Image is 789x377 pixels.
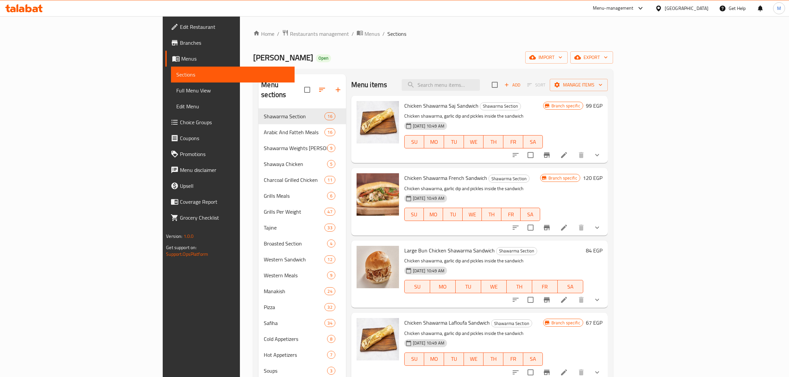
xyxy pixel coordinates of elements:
span: Chicken Shawarma Lafloufa Sandwich [404,318,490,328]
button: Add section [330,82,346,98]
div: items [327,335,335,343]
span: Add item [502,80,523,90]
span: Western Meals [264,271,327,279]
button: TH [482,208,501,221]
span: 1.0.0 [184,232,194,241]
span: Pizza [264,303,324,311]
div: items [327,240,335,247]
div: Cold Appetizers [264,335,327,343]
span: 4 [327,241,335,247]
li: / [382,30,385,38]
span: 16 [325,129,335,135]
span: TH [486,354,501,364]
a: Menus [165,51,295,67]
span: WE [465,210,479,219]
a: Coupons [165,130,295,146]
div: items [327,192,335,200]
span: FR [506,354,521,364]
button: TU [443,208,462,221]
button: delete [573,220,589,236]
button: WE [463,208,482,221]
div: Tajine33 [258,220,346,236]
div: items [327,367,335,375]
span: Menus [181,55,289,63]
span: 6 [327,193,335,199]
span: Upsell [180,182,289,190]
p: Chicken shawarma, garlic dip and pickles inside the sandwich [404,185,540,193]
span: SA [560,282,581,292]
a: Support.OpsPlatform [166,250,208,258]
li: / [352,30,354,38]
button: Branch-specific-item [539,147,555,163]
div: Manakish [264,287,324,295]
button: SA [521,208,540,221]
span: [DATE] 10:49 AM [410,340,447,346]
span: TU [446,210,460,219]
span: Select section [488,78,502,92]
input: search [402,79,480,91]
span: Shawarma Weights [PERSON_NAME] [264,144,327,152]
div: Cold Appetizers8 [258,331,346,347]
a: Menu disclaimer [165,162,295,178]
button: TU [444,352,464,366]
span: Shawarma Section [491,320,532,327]
div: Shawarma Section [496,247,537,255]
a: Restaurants management [282,29,349,38]
span: Restaurants management [290,30,349,38]
span: Add [503,81,521,89]
span: MO [427,354,441,364]
a: Full Menu View [171,82,295,98]
span: Grills Meals [264,192,327,200]
a: Menus [357,29,380,38]
a: Grocery Checklist [165,210,295,226]
span: Branch specific [546,175,580,181]
button: SA [558,280,583,293]
svg: Show Choices [593,296,601,304]
div: Menu-management [593,4,634,12]
span: MO [433,282,453,292]
span: TH [509,282,530,292]
span: 7 [327,352,335,358]
span: Charcoal Grilled Chicken [264,176,324,184]
div: items [324,287,335,295]
span: Shawarma Section [264,112,324,120]
span: Select to update [524,148,537,162]
img: Chicken Shawarma French Sandwich [357,173,399,216]
div: Broasted Section4 [258,236,346,251]
button: TH [507,280,532,293]
h6: 84 EGP [586,246,602,255]
button: TU [444,135,464,148]
div: Western Sandwich12 [258,251,346,267]
div: items [324,255,335,263]
button: TU [456,280,481,293]
p: Chicken shawarma, garlic dip and pickles inside the sandwich [404,257,583,265]
span: Version: [166,232,182,241]
a: Promotions [165,146,295,162]
span: Shawarma Section [496,247,537,255]
span: 32 [325,304,335,310]
button: import [525,51,568,64]
span: SA [526,354,540,364]
span: 11 [325,177,335,183]
div: Hot Appetizers7 [258,347,346,363]
button: SA [523,135,543,148]
a: Edit menu item [560,151,568,159]
span: 3 [327,368,335,374]
button: delete [573,292,589,308]
span: 8 [327,336,335,342]
div: Safiha34 [258,315,346,331]
span: Manage items [555,81,602,89]
span: Sort sections [314,82,330,98]
div: items [324,303,335,311]
h6: 99 EGP [586,101,602,110]
span: WE [467,354,481,364]
nav: breadcrumb [253,29,613,38]
span: Chicken Shawarma French Sandwich [404,173,487,183]
span: SU [407,137,422,147]
span: Safiha [264,319,324,327]
button: MO [430,280,456,293]
div: Shawarma Weights [PERSON_NAME]9 [258,140,346,156]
